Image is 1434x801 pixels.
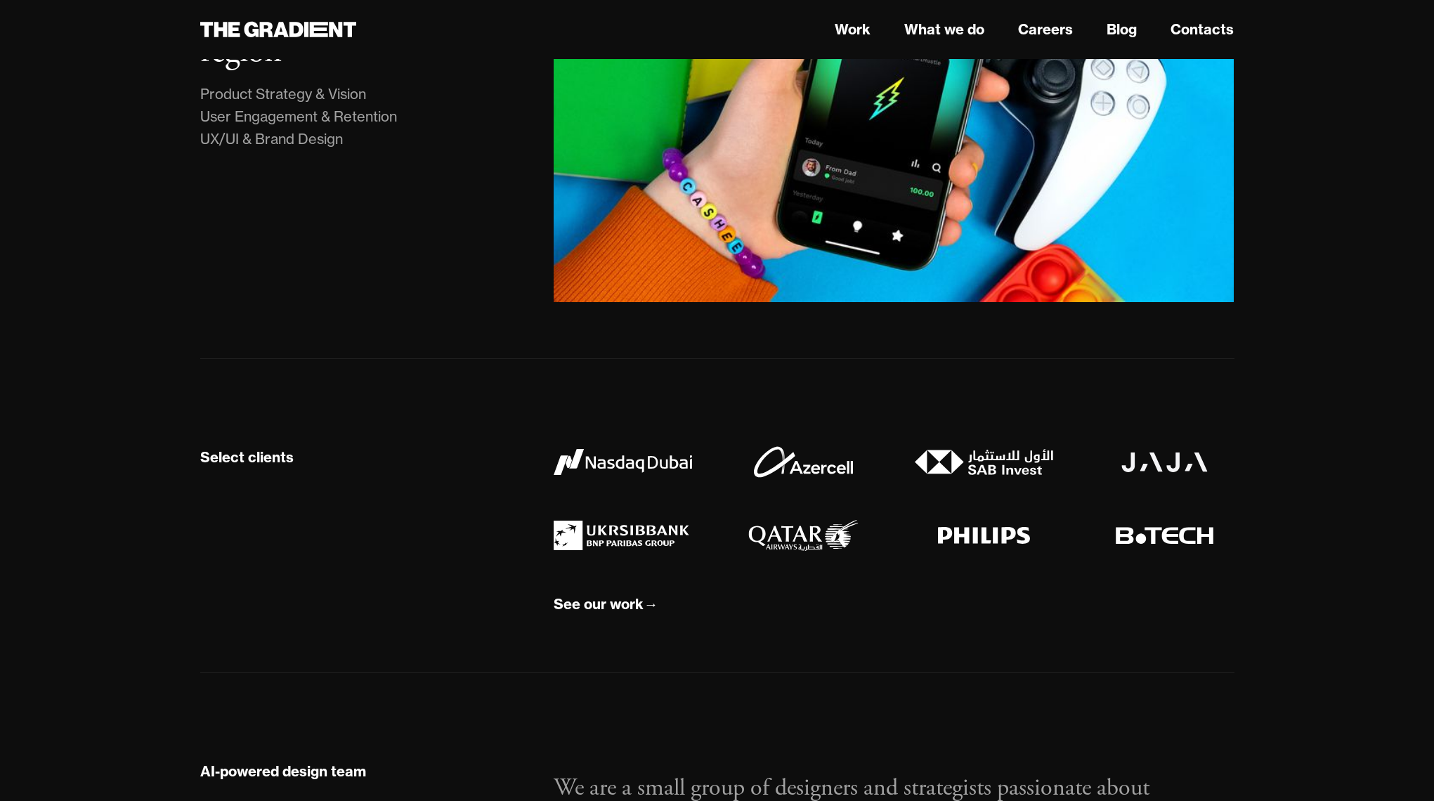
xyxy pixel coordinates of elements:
a: Blog [1107,19,1137,40]
img: SAB Invest [915,449,1053,476]
div: → [644,595,658,613]
div: AI-powered design team [200,762,366,781]
a: Careers [1018,19,1073,40]
a: What we do [904,19,984,40]
div: Select clients [200,448,294,467]
a: See our work→ [554,593,658,616]
div: Product Strategy & Vision User Engagement & Retention UX/UI & Brand Design [200,83,397,150]
div: See our work [554,595,644,613]
a: Work [835,19,871,40]
img: Nasdaq Dubai logo [554,449,692,475]
a: Contacts [1171,19,1234,40]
